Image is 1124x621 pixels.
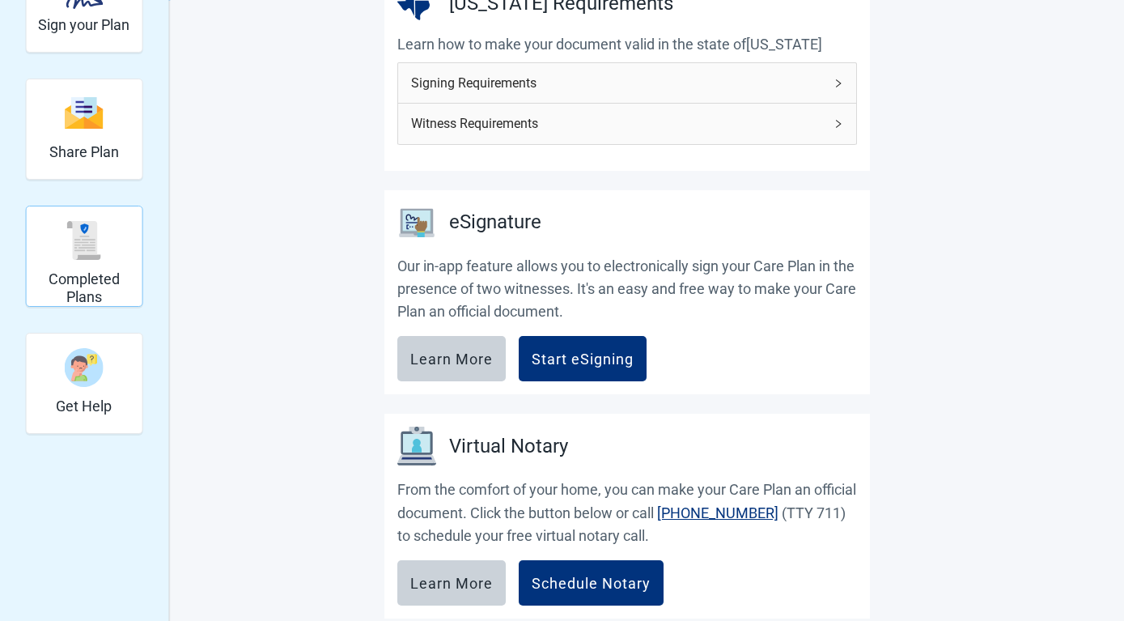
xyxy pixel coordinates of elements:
div: Witness Requirements [398,104,856,143]
div: Start eSigning [532,351,634,367]
div: Schedule Notary [532,575,651,591]
img: Virtual Notary [397,427,436,466]
span: right [833,119,843,129]
div: Learn More [410,351,493,367]
button: Start eSigning [519,336,647,381]
h2: Get Help [56,398,112,415]
div: Learn More [410,575,493,591]
button: Schedule Notary [519,560,664,606]
button: Learn More [397,336,506,381]
p: Our in-app feature allows you to electronically sign your Care Plan in the presence of two witnes... [397,255,857,324]
img: eSignature [397,203,436,242]
a: [PHONE_NUMBER] [657,504,778,521]
p: Learn how to make your document valid in the state of [US_STATE] [397,33,857,56]
button: Learn More [397,560,506,606]
span: Witness Requirements [411,113,824,134]
h3: Virtual Notary [449,432,568,462]
img: svg%3e [65,221,104,260]
h2: Share Plan [49,143,119,161]
p: From the comfort of your home, you can make your Care Plan an official document. Click the button... [397,479,857,547]
div: Signing Requirements [398,63,856,103]
div: Get Help [25,333,142,434]
span: right [833,79,843,88]
h2: eSignature [449,207,541,238]
img: person-question-x68TBcxA.svg [65,348,104,387]
div: Completed Plans [25,206,142,307]
h2: Completed Plans [32,270,135,305]
div: Share Plan [25,79,142,180]
span: Signing Requirements [411,73,824,93]
h2: Sign your Plan [38,16,129,34]
img: svg%3e [65,96,104,130]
